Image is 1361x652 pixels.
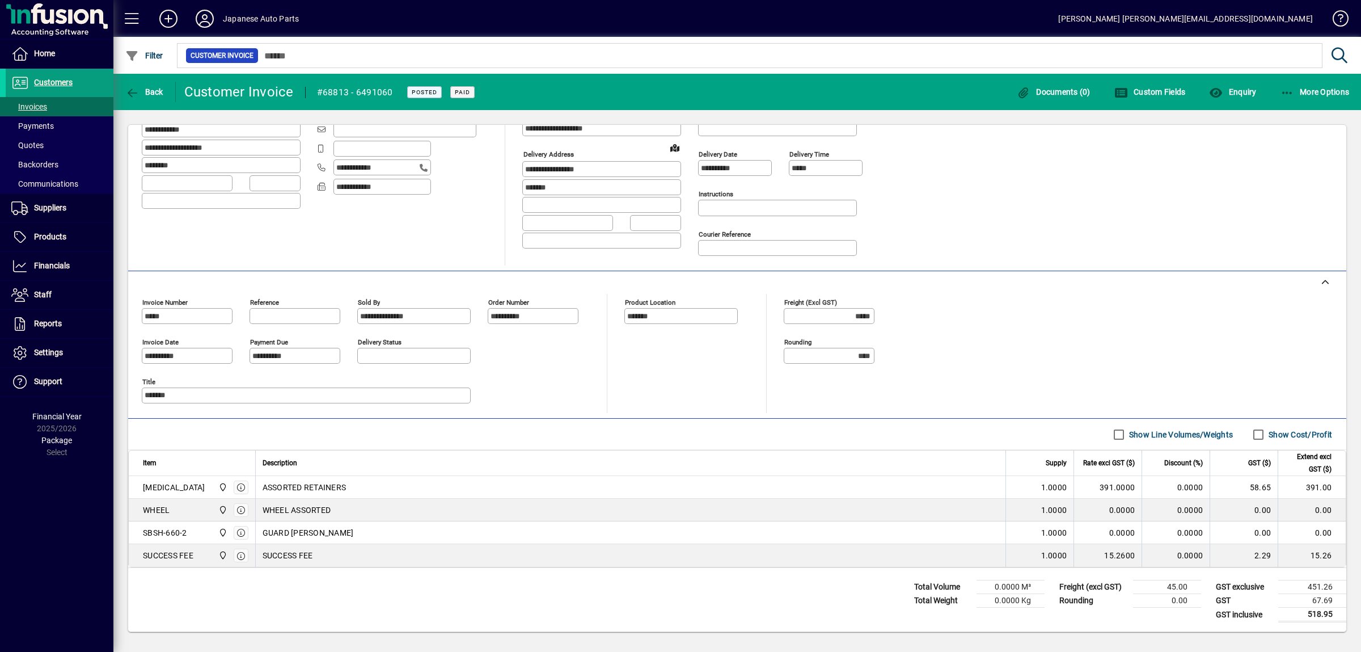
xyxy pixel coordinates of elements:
mat-label: Delivery time [789,150,829,158]
mat-label: Instructions [699,190,733,198]
td: 0.0000 Kg [977,594,1045,608]
td: 0.00 [1278,521,1346,544]
span: Reports [34,319,62,328]
span: ASSORTED RETAINERS [263,482,346,493]
mat-label: Order number [488,298,529,306]
button: Add [150,9,187,29]
span: Home [34,49,55,58]
span: Products [34,232,66,241]
span: Invoices [11,102,47,111]
span: 1.0000 [1041,527,1067,539]
td: 0.0000 M³ [977,581,1045,594]
mat-label: Rounding [784,338,811,346]
a: Products [6,223,113,251]
button: Documents (0) [1014,82,1093,102]
div: 0.0000 [1081,527,1135,539]
span: Extend excl GST ($) [1285,451,1332,476]
span: Staff [34,290,52,299]
span: Financial Year [32,412,82,421]
span: Settings [34,348,63,357]
span: More Options [1280,87,1350,96]
button: Filter [122,45,166,66]
span: Item [143,457,157,469]
button: Custom Fields [1111,82,1189,102]
span: Customers [34,78,73,87]
div: 391.0000 [1081,482,1135,493]
a: Financials [6,252,113,280]
button: Profile [187,9,223,29]
a: Staff [6,281,113,309]
span: Enquiry [1209,87,1256,96]
span: 1.0000 [1041,482,1067,493]
td: 67.69 [1278,594,1346,608]
span: Central [215,504,229,516]
td: Rounding [1054,594,1133,608]
span: GST ($) [1248,457,1271,469]
span: GUARD [PERSON_NAME] [263,527,354,539]
span: Quotes [11,141,44,150]
a: Payments [6,116,113,136]
div: SUCCESS FEE [143,550,193,561]
td: 0.0000 [1142,476,1210,499]
td: 0.0000 [1142,499,1210,521]
td: 45.00 [1133,581,1201,594]
div: Japanese Auto Parts [223,10,299,28]
span: Filter [125,51,163,60]
a: Invoices [6,97,113,116]
span: Central [215,549,229,562]
span: Central [215,481,229,494]
a: Reports [6,310,113,338]
span: WHEEL ASSORTED [263,504,331,516]
span: Discount (%) [1164,457,1203,469]
a: View on map [666,138,684,157]
span: Communications [11,179,78,188]
a: Suppliers [6,194,113,222]
a: Communications [6,174,113,194]
span: Paid [455,89,470,96]
span: 1.0000 [1041,504,1067,516]
app-page-header-button: Back [113,82,176,102]
div: [MEDICAL_DATA] [143,482,205,493]
td: 58.65 [1210,476,1278,499]
td: GST exclusive [1210,581,1278,594]
mat-label: Invoice number [142,298,188,306]
td: 15.26 [1278,544,1346,567]
td: 0.0000 [1142,544,1210,567]
mat-label: Delivery date [699,150,737,158]
span: Supply [1046,457,1067,469]
div: #68813 - 6491060 [317,83,393,102]
td: 2.29 [1210,544,1278,567]
button: Enquiry [1206,82,1259,102]
label: Show Cost/Profit [1266,429,1332,440]
div: 0.0000 [1081,504,1135,516]
mat-label: Reference [250,298,279,306]
a: Quotes [6,136,113,155]
span: Payments [11,121,54,131]
td: 451.26 [1278,581,1346,594]
div: SBSH-660-2 [143,527,187,539]
span: 1.0000 [1041,550,1067,561]
mat-label: Delivery status [358,338,401,346]
a: Backorders [6,155,113,174]
span: Customer Invoice [191,50,253,61]
span: Financials [34,261,70,270]
mat-label: Invoice date [142,338,179,346]
button: Back [122,82,166,102]
mat-label: Courier Reference [699,230,751,238]
div: Customer Invoice [184,83,294,101]
mat-label: Product location [625,298,675,306]
td: 518.95 [1278,608,1346,622]
td: GST inclusive [1210,608,1278,622]
td: 0.00 [1210,499,1278,521]
td: GST [1210,594,1278,608]
td: Total Weight [908,594,977,608]
span: Custom Fields [1114,87,1186,96]
div: [PERSON_NAME] [PERSON_NAME][EMAIL_ADDRESS][DOMAIN_NAME] [1058,10,1313,28]
a: Knowledge Base [1324,2,1347,39]
button: More Options [1278,82,1352,102]
mat-label: Payment due [250,338,288,346]
div: 15.2600 [1081,550,1135,561]
span: Documents (0) [1017,87,1091,96]
span: Central [215,527,229,539]
mat-label: Sold by [358,298,380,306]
